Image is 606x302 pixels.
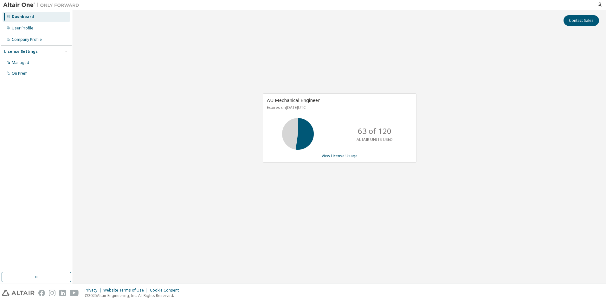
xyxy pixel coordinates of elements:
div: Dashboard [12,14,34,19]
div: Website Terms of Use [103,288,150,293]
img: Altair One [3,2,82,8]
div: Privacy [85,288,103,293]
p: 63 of 120 [358,126,391,136]
div: Cookie Consent [150,288,183,293]
a: View License Usage [322,153,358,159]
button: Contact Sales [564,15,599,26]
p: ALTAIR UNITS USED [357,137,393,142]
img: facebook.svg [38,290,45,296]
p: Expires on [DATE] UTC [267,105,411,110]
p: © 2025 Altair Engineering, Inc. All Rights Reserved. [85,293,183,298]
img: instagram.svg [49,290,55,296]
div: On Prem [12,71,28,76]
div: License Settings [4,49,38,54]
div: Company Profile [12,37,42,42]
span: AU Mechanical Engineer [267,97,320,103]
img: linkedin.svg [59,290,66,296]
div: Managed [12,60,29,65]
div: User Profile [12,26,33,31]
img: altair_logo.svg [2,290,35,296]
img: youtube.svg [70,290,79,296]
